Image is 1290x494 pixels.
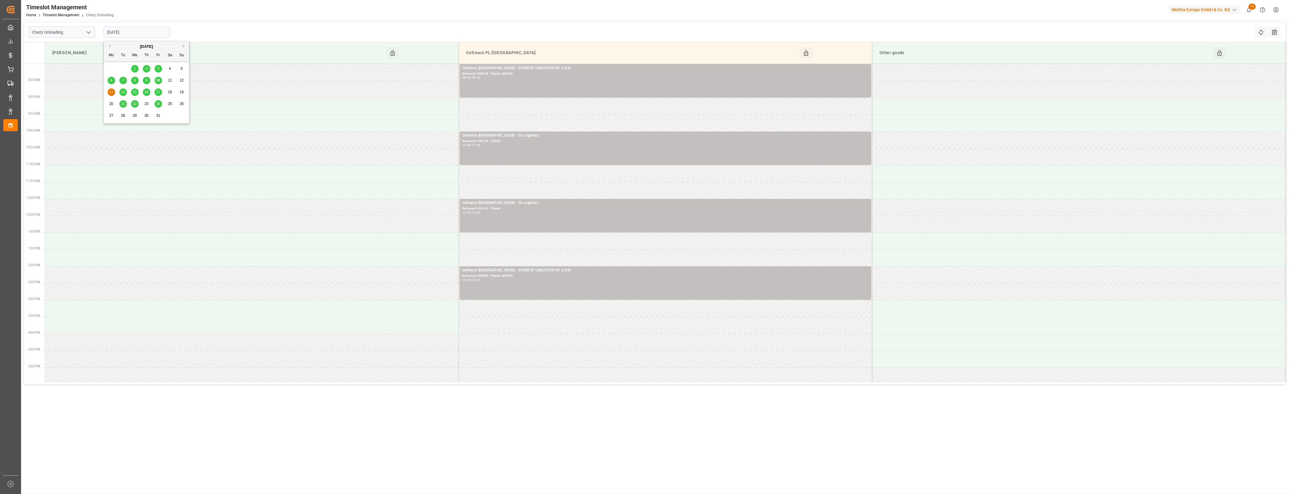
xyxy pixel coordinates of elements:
div: Choose Tuesday, October 28th, 2025 [119,112,127,119]
div: Choose Friday, October 17th, 2025 [155,88,162,96]
div: Choose Wednesday, October 29th, 2025 [131,112,139,119]
button: show 12 new notifications [1242,3,1256,17]
div: Choose Thursday, October 9th, 2025 [143,77,150,84]
div: [DATE] [104,44,189,50]
button: Help Center [1256,3,1269,17]
span: 11:30 AM [26,179,40,183]
div: 09:00 [472,76,481,79]
span: 9 [146,78,148,82]
span: 4:00 PM [28,331,40,334]
div: Choose Sunday, October 12th, 2025 [178,77,186,84]
div: Fr [155,52,162,59]
div: Choose Tuesday, October 21st, 2025 [119,100,127,108]
div: Choose Wednesday, October 15th, 2025 [131,88,139,96]
span: 13 [109,90,113,94]
button: Next Month [183,44,186,48]
div: 15:00 [472,279,481,281]
span: 4 [169,66,171,71]
span: 12 [1249,4,1256,10]
span: 2 [146,66,148,71]
a: Home [26,13,36,17]
div: We [131,52,139,59]
div: Mo [108,52,115,59]
span: 7 [122,78,124,82]
div: 13:00 [472,211,481,214]
div: Cofresco PL/[GEOGRAPHIC_DATA] [464,47,800,59]
div: Delivery#:490134 - Plate#: [462,139,869,144]
button: open menu [84,28,93,37]
a: Timeslot Management [43,13,79,17]
span: 26 [180,102,183,106]
div: Choose Sunday, October 5th, 2025 [178,65,186,73]
div: Cofresco [GEOGRAPHIC_DATA] - EVEREST LOGISTICS SP. Z O.O. [462,267,869,273]
div: Choose Friday, October 31st, 2025 [155,112,162,119]
div: 11:00 [472,144,481,147]
span: 20 [109,102,113,106]
span: 1:00 PM [28,230,40,233]
div: Timeslot Management [26,3,114,12]
div: Choose Friday, October 24th, 2025 [155,100,162,108]
span: 29 [133,113,137,118]
span: 4:30 PM [28,348,40,351]
span: 12:30 PM [26,213,40,216]
span: 10:00 AM [26,129,40,132]
div: Choose Wednesday, October 8th, 2025 [131,77,139,84]
span: 12:00 PM [26,196,40,199]
span: 8 [134,78,136,82]
span: 1:30 PM [28,247,40,250]
div: Choose Thursday, October 30th, 2025 [143,112,150,119]
div: Tu [119,52,127,59]
div: 08:00 [462,76,471,79]
span: 30 [144,113,148,118]
div: Choose Monday, October 6th, 2025 [108,77,115,84]
div: Cofresco [GEOGRAPHIC_DATA] - ID Logistics [462,200,869,206]
span: 22 [133,102,137,106]
div: Choose Wednesday, October 22nd, 2025 [131,100,139,108]
span: 27 [109,113,113,118]
div: Choose Thursday, October 23rd, 2025 [143,100,150,108]
div: 12:00 [462,211,471,214]
span: 15 [133,90,137,94]
div: Choose Tuesday, October 14th, 2025 [119,88,127,96]
span: 28 [121,113,125,118]
div: [PERSON_NAME] [50,47,386,59]
span: 3:30 PM [28,314,40,317]
div: Choose Sunday, October 19th, 2025 [178,88,186,96]
div: Su [178,52,186,59]
div: 10:00 [462,144,471,147]
div: Delivery#:490141 - Plate#: [462,206,869,211]
button: Melitta Europa GmbH & Co. KG [1169,4,1242,15]
span: 10:30 AM [26,146,40,149]
div: Choose Tuesday, October 7th, 2025 [119,77,127,84]
span: 18 [168,90,172,94]
div: Cofresco [GEOGRAPHIC_DATA] - ID Logistics [462,133,869,139]
span: 2:30 PM [28,280,40,284]
span: 5 [181,66,183,71]
span: 2:00 PM [28,264,40,267]
span: 23 [144,102,148,106]
span: 3 [157,66,159,71]
span: 11 [168,78,172,82]
span: 31 [156,113,160,118]
div: Choose Saturday, October 11th, 2025 [166,77,174,84]
div: month 2025-10 [106,63,188,122]
div: Delivery#:489648 - Plate#:489648 [462,71,869,76]
span: 1 [134,66,136,71]
span: 25 [168,102,172,106]
input: DD-MM-YYYY [103,26,170,38]
div: Choose Thursday, October 2nd, 2025 [143,65,150,73]
div: Th [143,52,150,59]
div: Sa [166,52,174,59]
div: Other goods [877,47,1214,59]
span: 9:30 AM [28,112,40,115]
span: 12 [180,78,183,82]
div: Choose Thursday, October 16th, 2025 [143,88,150,96]
span: 8:30 AM [28,78,40,82]
button: Previous Month [107,44,110,48]
div: Choose Monday, October 27th, 2025 [108,112,115,119]
div: Choose Saturday, October 25th, 2025 [166,100,174,108]
div: 14:00 [462,279,471,281]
